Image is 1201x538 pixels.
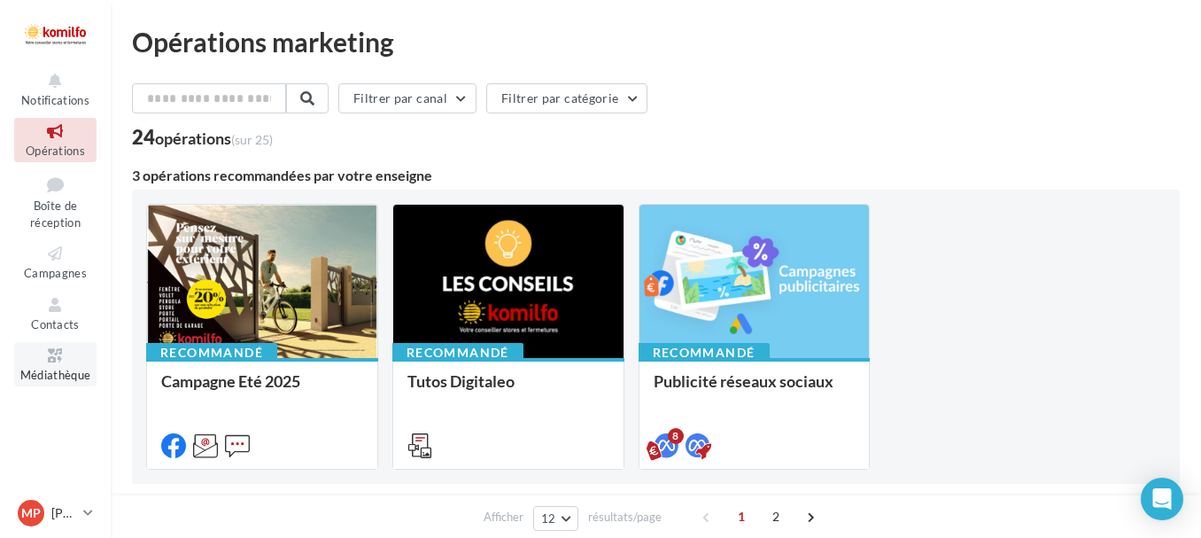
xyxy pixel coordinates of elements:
[146,343,277,363] div: Recommandé
[533,506,578,531] button: 12
[24,266,87,280] span: Campagnes
[155,130,273,146] div: opérations
[161,372,363,408] div: Campagne Eté 2025
[762,503,790,531] span: 2
[14,118,97,161] a: Opérations
[14,496,97,530] a: MP [PERSON_NAME]
[21,93,89,107] span: Notifications
[51,504,76,522] p: [PERSON_NAME]
[486,83,647,113] button: Filtrer par catégorie
[30,199,81,230] span: Boîte de réception
[132,168,1180,183] div: 3 opérations recommandées par votre enseigne
[14,292,97,335] a: Contacts
[484,509,523,526] span: Afficher
[392,343,523,363] div: Recommandé
[14,67,97,111] button: Notifications
[14,169,97,234] a: Boîte de réception
[31,317,80,331] span: Contacts
[132,128,273,147] div: 24
[1141,478,1183,520] div: Open Intercom Messenger
[654,372,856,408] div: Publicité réseaux sociaux
[668,428,684,444] div: 8
[541,511,556,526] span: 12
[14,240,97,284] a: Campagnes
[20,368,91,382] span: Médiathèque
[21,504,41,522] span: MP
[231,132,273,147] span: (sur 25)
[338,83,477,113] button: Filtrer par canal
[639,343,770,363] div: Recommandé
[14,342,97,386] a: Médiathèque
[727,503,755,531] span: 1
[26,144,85,158] span: Opérations
[588,509,662,526] span: résultats/page
[407,372,609,408] div: Tutos Digitaleo
[132,28,1180,55] div: Opérations marketing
